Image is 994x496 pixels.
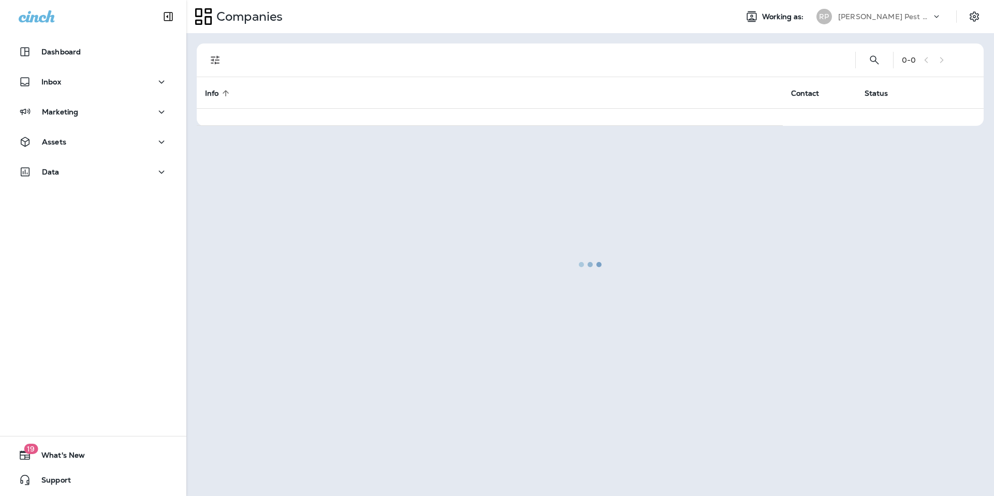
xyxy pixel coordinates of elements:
button: Marketing [10,101,176,122]
p: [PERSON_NAME] Pest Solutions [838,12,931,21]
button: Support [10,470,176,490]
span: What's New [31,451,85,463]
button: Settings [965,7,984,26]
div: RP [816,9,832,24]
button: Data [10,162,176,182]
button: Dashboard [10,41,176,62]
p: Marketing [42,108,78,116]
span: Support [31,476,71,488]
p: Inbox [41,78,61,86]
button: Inbox [10,71,176,92]
span: 19 [24,444,38,454]
button: Collapse Sidebar [154,6,183,27]
p: Assets [42,138,66,146]
span: Working as: [762,12,806,21]
p: Dashboard [41,48,81,56]
button: Assets [10,132,176,152]
p: Data [42,168,60,176]
p: Companies [212,9,283,24]
button: 19What's New [10,445,176,465]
